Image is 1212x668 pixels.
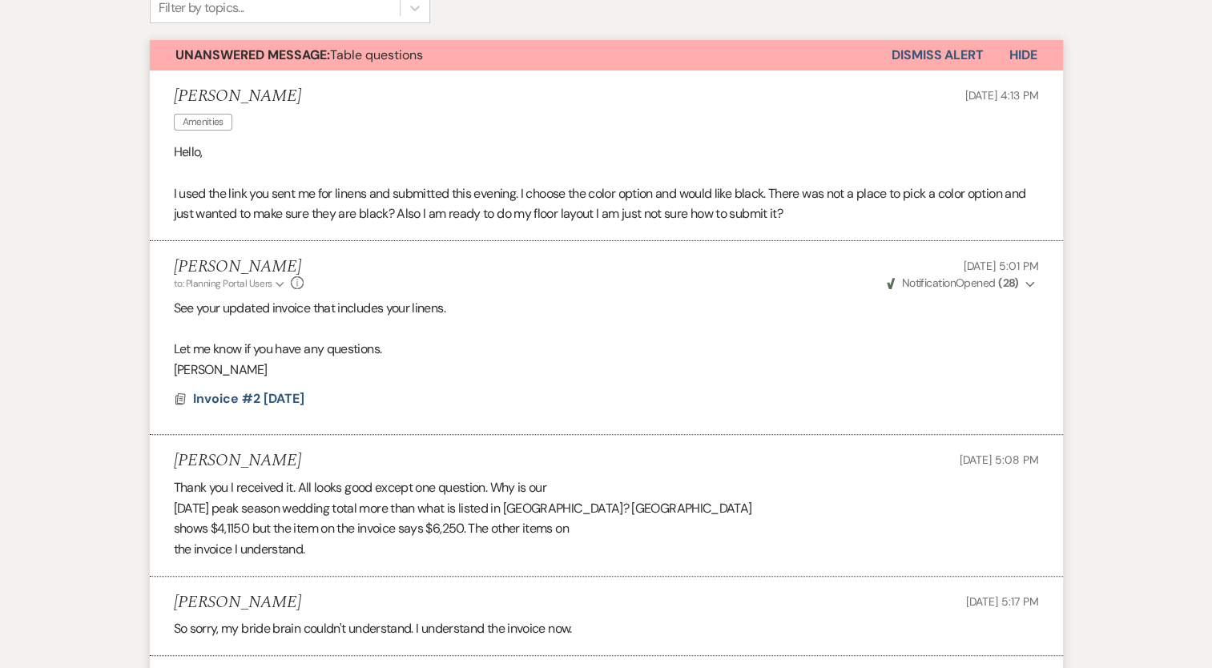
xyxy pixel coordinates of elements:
[998,276,1019,290] strong: ( 28 )
[174,593,301,613] h5: [PERSON_NAME]
[174,142,1039,163] p: Hello,
[175,46,423,63] span: Table questions
[174,277,272,290] span: to: Planning Portal Users
[174,360,1039,380] p: [PERSON_NAME]
[174,276,288,291] button: to: Planning Portal Users
[963,259,1038,273] span: [DATE] 5:01 PM
[902,276,956,290] span: Notification
[965,594,1038,609] span: [DATE] 5:17 PM
[892,40,984,70] button: Dismiss Alert
[174,451,301,471] h5: [PERSON_NAME]
[174,339,1039,360] p: Let me know if you have any questions.
[150,40,892,70] button: Unanswered Message:Table questions
[884,275,1038,292] button: NotificationOpened (28)
[193,389,308,408] button: Invoice #2 [DATE]
[193,390,304,407] span: Invoice #2 [DATE]
[174,183,1039,224] p: I used the link you sent me for linens and submitted this evening. I choose the color option and ...
[174,257,304,277] h5: [PERSON_NAME]
[964,88,1038,103] span: [DATE] 4:13 PM
[175,46,330,63] strong: Unanswered Message:
[174,618,1039,639] div: So sorry, my bride brain couldn't understand. I understand the invoice now.
[1009,46,1037,63] span: Hide
[174,477,1039,559] div: Thank you I received it. All looks good except one question. Why is our [DATE] peak season weddin...
[984,40,1063,70] button: Hide
[174,298,1039,319] p: See your updated invoice that includes your linens.
[959,453,1038,467] span: [DATE] 5:08 PM
[174,87,301,107] h5: [PERSON_NAME]
[174,114,232,131] span: Amenities
[887,276,1019,290] span: Opened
